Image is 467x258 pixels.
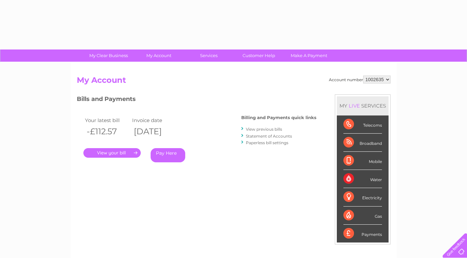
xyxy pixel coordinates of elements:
a: Pay Here [151,148,185,162]
h3: Bills and Payments [77,94,316,106]
a: . [83,148,141,158]
div: Telecoms [343,115,382,134]
a: Statement of Accounts [246,134,292,139]
h2: My Account [77,76,391,88]
th: -£112.57 [83,125,131,138]
td: Your latest bill [83,116,131,125]
div: Gas [343,207,382,225]
div: Account number [329,76,391,83]
div: MY SERVICES [337,96,389,115]
a: Services [182,49,236,62]
div: Electricity [343,188,382,206]
a: View previous bills [246,127,282,132]
a: Make A Payment [282,49,336,62]
a: My Clear Business [81,49,136,62]
th: [DATE] [131,125,178,138]
h4: Billing and Payments quick links [241,115,316,120]
div: Broadband [343,134,382,152]
a: My Account [131,49,186,62]
div: Mobile [343,152,382,170]
div: LIVE [347,103,361,109]
div: Water [343,170,382,188]
div: Payments [343,225,382,242]
a: Paperless bill settings [246,140,288,145]
td: Invoice date [131,116,178,125]
a: Customer Help [232,49,286,62]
